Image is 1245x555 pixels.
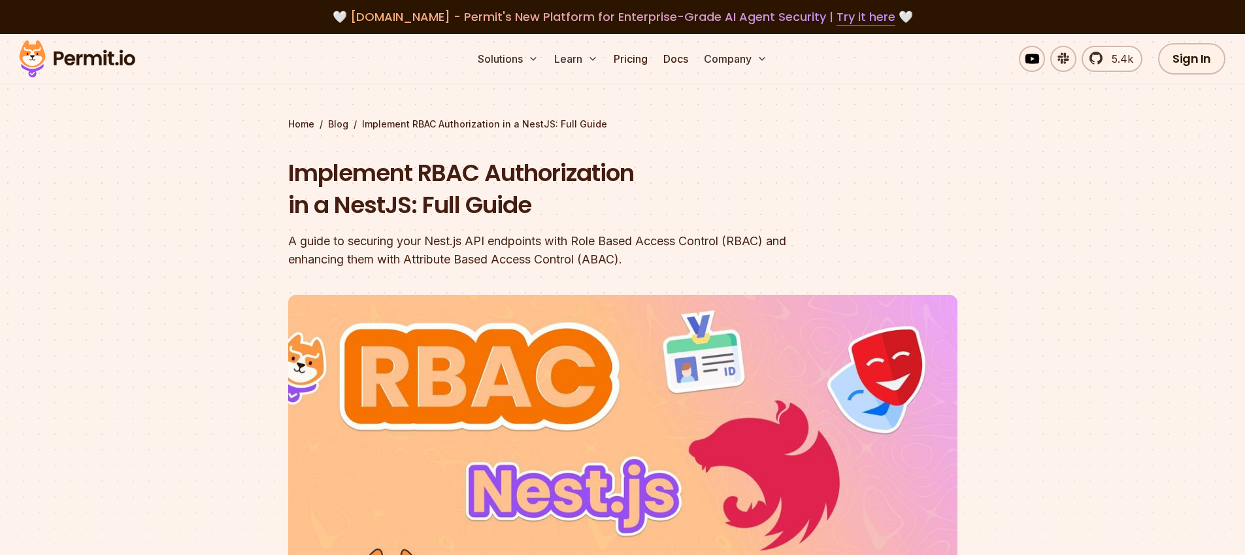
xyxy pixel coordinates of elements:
[350,8,895,25] span: [DOMAIN_NAME] - Permit's New Platform for Enterprise-Grade AI Agent Security |
[1158,43,1225,75] a: Sign In
[31,8,1214,26] div: 🤍 🤍
[837,8,895,25] a: Try it here
[699,46,772,72] button: Company
[473,46,544,72] button: Solutions
[328,118,348,131] a: Blog
[288,157,790,222] h1: Implement RBAC Authorization in a NestJS: Full Guide
[1104,51,1133,67] span: 5.4k
[288,118,957,131] div: / /
[288,232,790,269] div: A guide to securing your Nest.js API endpoints with Role Based Access Control (RBAC) and enhancin...
[1082,46,1142,72] a: 5.4k
[549,46,603,72] button: Learn
[288,118,314,131] a: Home
[608,46,653,72] a: Pricing
[13,37,141,81] img: Permit logo
[658,46,693,72] a: Docs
